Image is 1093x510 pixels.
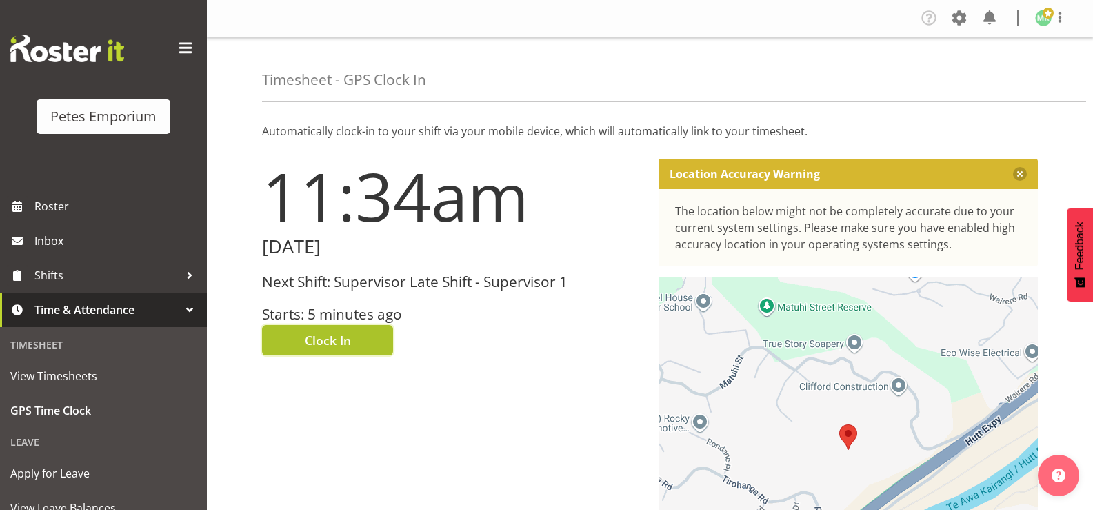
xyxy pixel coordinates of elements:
[34,265,179,286] span: Shifts
[262,325,393,355] button: Clock In
[670,167,820,181] p: Location Accuracy Warning
[1013,167,1027,181] button: Close message
[10,400,197,421] span: GPS Time Clock
[10,463,197,484] span: Apply for Leave
[10,35,124,62] img: Rosterit website logo
[1035,10,1052,26] img: melanie-richardson713.jpg
[262,236,642,257] h2: [DATE]
[262,123,1038,139] p: Automatically clock-in to your shift via your mobile device, which will automatically link to you...
[50,106,157,127] div: Petes Emporium
[262,72,426,88] h4: Timesheet - GPS Clock In
[3,428,203,456] div: Leave
[3,359,203,393] a: View Timesheets
[34,231,200,251] span: Inbox
[1067,208,1093,302] button: Feedback - Show survey
[34,300,179,320] span: Time & Attendance
[3,331,203,359] div: Timesheet
[10,366,197,386] span: View Timesheets
[305,331,351,349] span: Clock In
[262,274,642,290] h3: Next Shift: Supervisor Late Shift - Supervisor 1
[262,306,642,322] h3: Starts: 5 minutes ago
[262,159,642,233] h1: 11:34am
[34,196,200,217] span: Roster
[1052,469,1065,482] img: help-xxl-2.png
[3,456,203,491] a: Apply for Leave
[1074,222,1086,270] span: Feedback
[3,393,203,428] a: GPS Time Clock
[675,203,1022,253] div: The location below might not be completely accurate due to your current system settings. Please m...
